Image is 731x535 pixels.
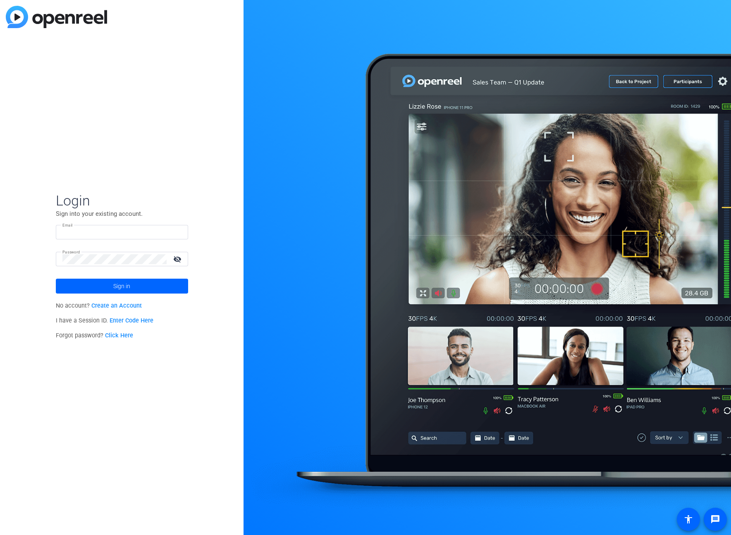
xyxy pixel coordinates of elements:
mat-icon: message [710,514,720,524]
mat-label: Password [62,250,80,254]
a: Click Here [105,332,133,339]
button: Sign in [56,279,188,294]
mat-icon: visibility_off [168,253,188,265]
span: Sign in [113,276,130,296]
p: Sign into your existing account. [56,209,188,218]
span: I have a Session ID. [56,317,154,324]
span: Forgot password? [56,332,134,339]
span: No account? [56,302,142,309]
input: Enter Email Address [62,227,182,237]
mat-label: Email [62,223,73,227]
a: Create an Account [91,302,142,309]
mat-icon: accessibility [683,514,693,524]
img: blue-gradient.svg [6,6,107,28]
span: Login [56,192,188,209]
a: Enter Code Here [110,317,153,324]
